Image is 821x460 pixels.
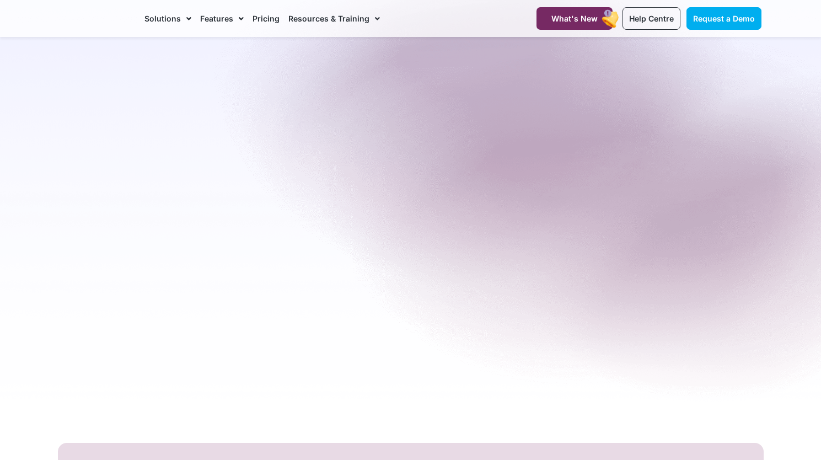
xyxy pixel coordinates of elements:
[623,7,680,30] a: Help Centre
[686,7,761,30] a: Request a Demo
[629,14,674,23] span: Help Centre
[551,14,598,23] span: What's New
[536,7,613,30] a: What's New
[693,14,755,23] span: Request a Demo
[59,10,133,27] img: CareMaster Logo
